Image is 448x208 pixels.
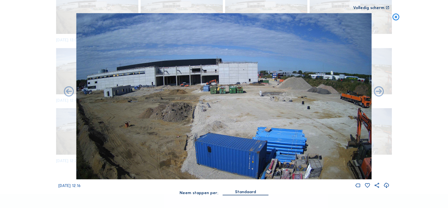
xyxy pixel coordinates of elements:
[180,191,218,195] div: Neem stappen per:
[63,86,75,98] i: Forward
[58,183,81,188] span: [DATE] 12:16
[76,13,372,180] img: Image
[373,86,385,98] i: Back
[223,189,269,195] div: Standaard
[235,189,256,195] div: Standaard
[353,6,384,10] div: Volledig scherm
